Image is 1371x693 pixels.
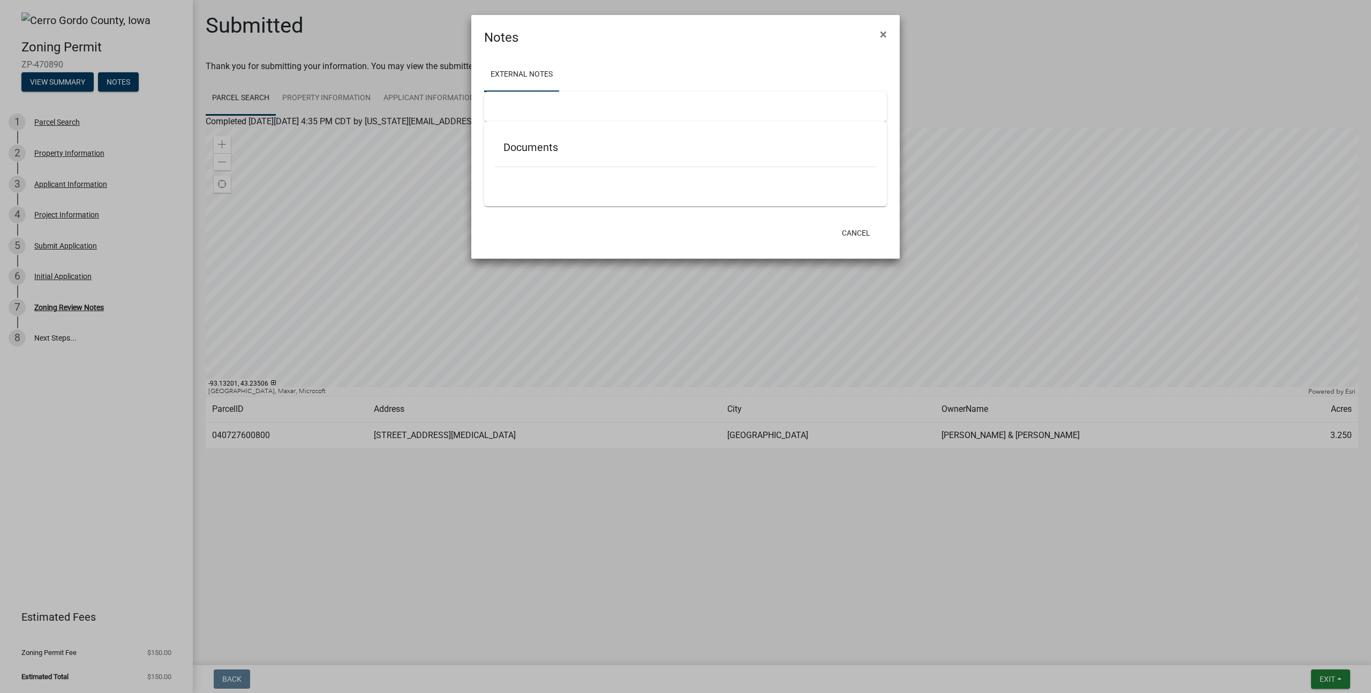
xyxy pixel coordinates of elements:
button: Cancel [833,223,879,243]
button: Close [871,19,895,49]
h5: Documents [503,141,868,154]
a: External Notes [484,58,559,92]
span: × [880,27,887,42]
h4: Notes [484,28,518,47]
